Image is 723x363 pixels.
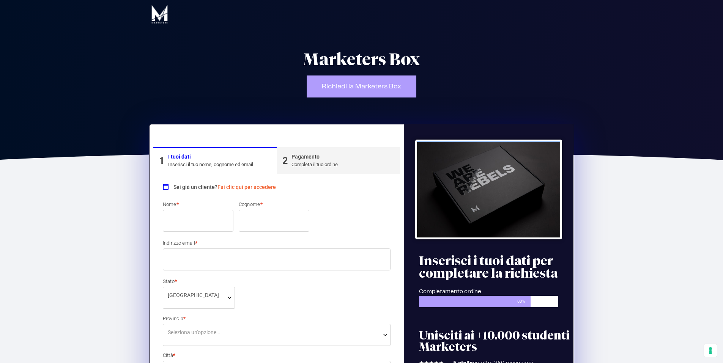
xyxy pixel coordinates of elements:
h2: Marketers Box [225,51,498,68]
label: Città [163,353,391,358]
div: I tuoi dati [168,153,253,161]
span: Seleziona un'opzione… [168,328,220,336]
span: Provincia [163,324,391,346]
div: Inserisci il tuo nome, cognome ed email [168,161,253,168]
div: Sei già un cliente? [163,178,391,193]
a: Fai clic qui per accedere [217,184,276,190]
span: Richiedi la Marketers Box [322,83,401,90]
span: Stato [163,287,235,309]
label: Indirizzo email [163,240,391,245]
label: Nome [163,202,233,207]
span: Completamento ordine [419,289,481,294]
a: 2PagamentoCompleta il tuo ordine [277,147,400,174]
a: Richiedi la Marketers Box [307,75,416,97]
div: 2 [282,154,288,168]
span: Italia [168,291,230,299]
label: Provincia [163,316,391,321]
label: Stato [163,279,235,284]
h2: Inserisci i tuoi dati per completare la richiesta [419,255,570,280]
a: 1I tuoi datiInserisci il tuo nome, cognome ed email [153,147,277,174]
div: 1 [159,154,164,168]
div: Completa il tuo ordine [291,161,338,168]
h2: Unisciti ai +10.000 studenti Marketers [419,330,570,353]
div: Pagamento [291,153,338,161]
label: Cognome [239,202,309,207]
span: 80% [517,296,531,307]
button: Le tue preferenze relative al consenso per le tecnologie di tracciamento [704,344,717,357]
